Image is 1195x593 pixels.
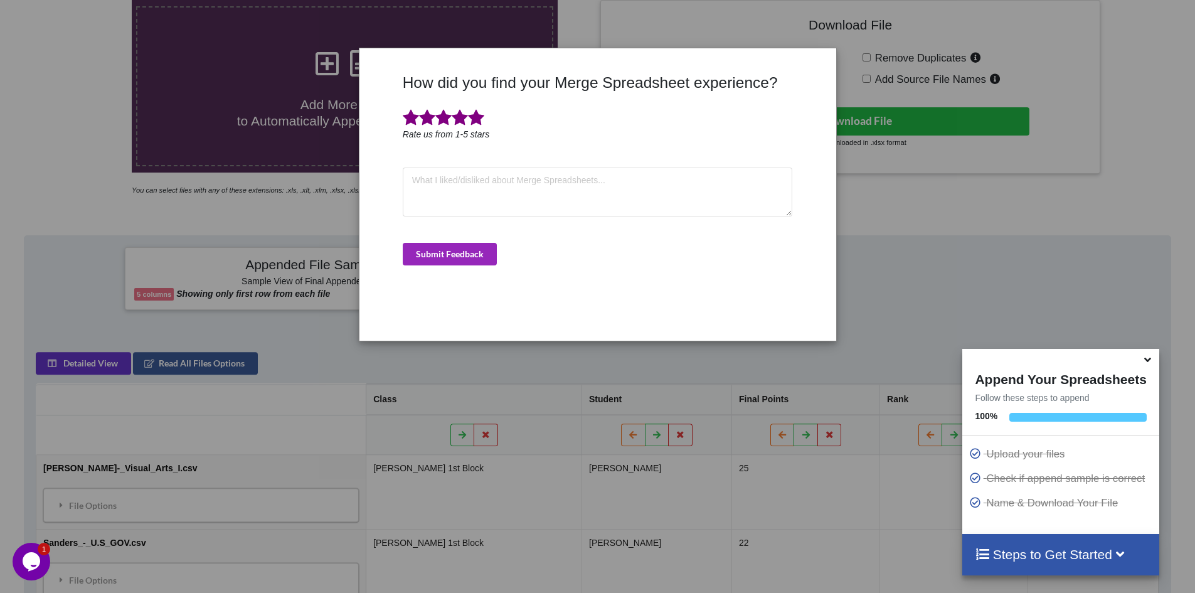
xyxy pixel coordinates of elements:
b: 100 % [975,411,997,421]
i: Rate us from 1-5 stars [403,129,490,139]
p: Follow these steps to append [962,392,1159,404]
h4: Steps to Get Started [975,547,1146,562]
iframe: chat widget [13,543,53,580]
p: Upload your files [969,446,1155,462]
button: Submit Feedback [403,243,497,265]
h4: Append Your Spreadsheets [962,368,1159,387]
p: Name & Download Your File [969,495,1155,511]
p: Check if append sample is correct [969,471,1155,486]
h3: How did you find your Merge Spreadsheet experience? [403,73,793,92]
